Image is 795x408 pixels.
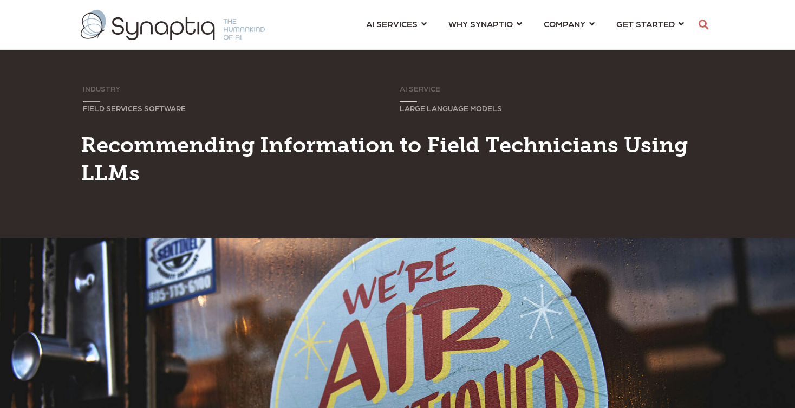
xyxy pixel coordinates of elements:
[616,14,684,34] a: GET STARTED
[366,14,427,34] a: AI SERVICES
[83,84,120,93] span: INDUSTRY
[81,10,265,40] img: synaptiq logo-2
[616,16,675,31] span: GET STARTED
[355,5,695,44] nav: menu
[544,16,585,31] span: COMPANY
[83,103,186,112] span: FIELD SERVICES SOFTWARE
[83,101,100,102] svg: Sorry, your browser does not support inline SVG.
[400,84,440,93] span: AI SERVICE
[81,132,688,186] span: Recommending Information to Field Technicians Using LLMs
[448,14,522,34] a: WHY SYNAPTIQ
[400,101,417,102] svg: Sorry, your browser does not support inline SVG.
[448,16,513,31] span: WHY SYNAPTIQ
[366,16,418,31] span: AI SERVICES
[544,14,595,34] a: COMPANY
[400,103,502,112] span: LARGE LANGUAGE MODELS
